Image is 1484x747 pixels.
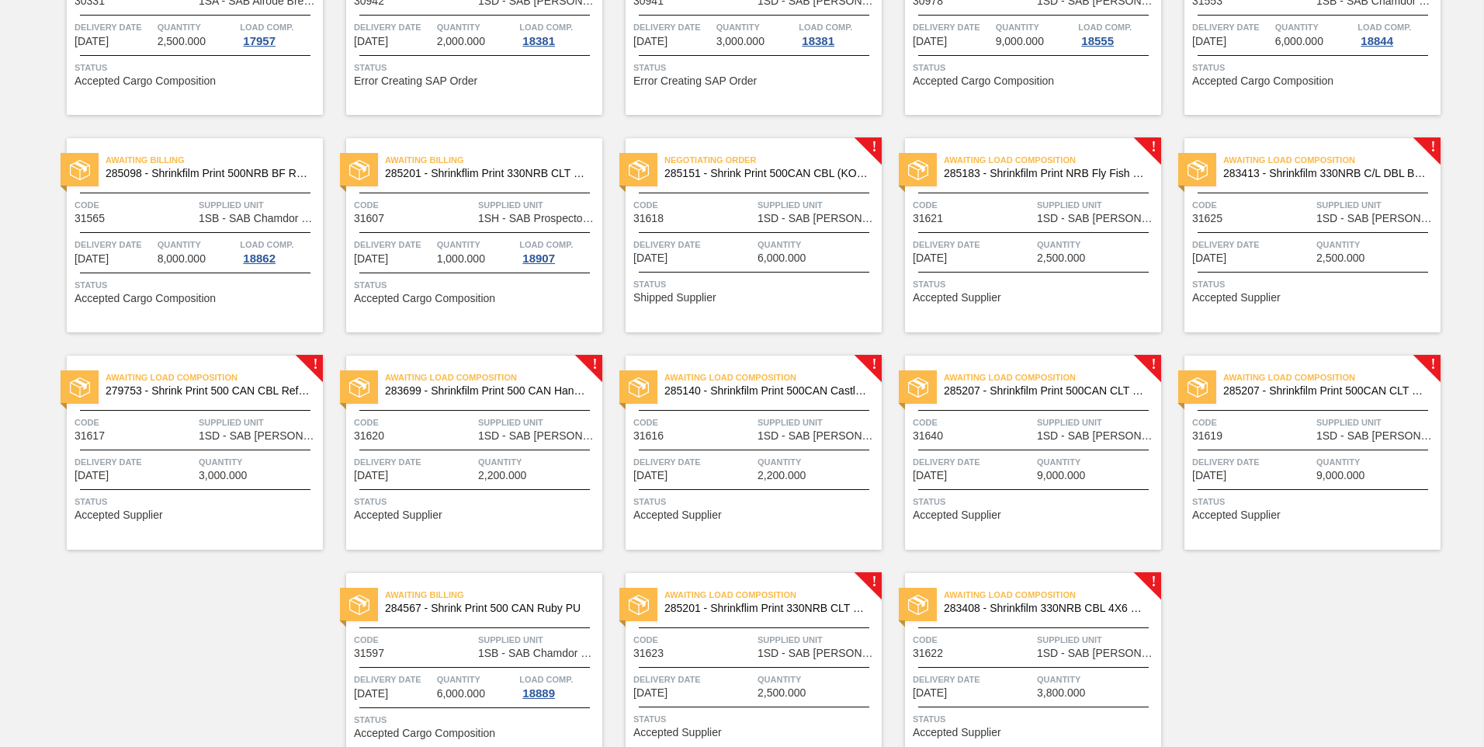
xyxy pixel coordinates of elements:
span: 09/14/2025 [354,470,388,481]
span: Delivery Date [913,454,1033,470]
span: 31617 [75,430,105,442]
span: Negotiating Order [664,152,882,168]
span: Awaiting Billing [106,152,323,168]
span: Awaiting Load Composition [1223,152,1441,168]
span: Delivery Date [75,454,195,470]
span: 1SD - SAB Rosslyn Brewery [1037,648,1157,659]
span: Accepted Cargo Composition [1192,75,1333,87]
span: Awaiting Billing [385,152,602,168]
span: Quantity [437,237,516,252]
span: Supplied Unit [1037,632,1157,648]
span: Error Creating SAP Order [633,75,757,87]
span: 3,000.000 [716,36,765,47]
span: 2,000.000 [437,36,485,47]
span: Accepted Supplier [913,509,1001,521]
span: Load Comp. [519,19,573,35]
span: 1SB - SAB Chamdor Brewery [199,213,319,224]
span: 31619 [1192,430,1222,442]
span: 9,000.000 [996,36,1044,47]
span: Code [633,197,754,213]
a: !statusAwaiting Load Composition285207 - Shrinkfilm Print 500CAN CLT PU 25Code31640Supplied Unit1... [882,356,1161,550]
span: Quantity [758,454,878,470]
span: Quantity [478,454,598,470]
span: Supplied Unit [478,632,598,648]
span: Load Comp. [1357,19,1411,35]
span: 09/11/2025 [1192,36,1226,47]
img: status [629,160,649,180]
span: Delivery Date [354,454,474,470]
span: Supplied Unit [199,415,319,430]
div: 18381 [799,35,837,47]
span: Load Comp. [519,237,573,252]
span: Delivery Date [633,19,713,35]
span: 1SD - SAB Rosslyn Brewery [1316,213,1437,224]
span: Accepted Cargo Composition [354,728,495,739]
span: Quantity [996,19,1075,35]
span: 285183 - Shrinkfilm Print NRB Fly Fish Lemon PU [944,168,1149,179]
a: Load Comp.18889 [519,672,598,700]
img: status [1188,160,1208,180]
span: Delivery Date [913,19,992,35]
span: Load Comp. [240,19,293,35]
span: 09/13/2025 [354,253,388,265]
span: 31620 [354,430,384,442]
span: 1,000.000 [437,253,485,265]
span: 3,800.000 [1037,687,1085,699]
span: 9,000.000 [1316,470,1364,481]
span: Load Comp. [799,19,852,35]
span: 31565 [75,213,105,224]
a: statusAwaiting Billing285098 - Shrinkfilm Print 500NRB BF RubyCode31565Supplied Unit1SB - SAB Cha... [43,138,323,332]
span: 6,000.000 [1275,36,1323,47]
span: Quantity [1316,237,1437,252]
span: 2,500.000 [1316,252,1364,264]
span: 1SD - SAB Rosslyn Brewery [758,430,878,442]
span: 2,200.000 [758,470,806,481]
span: Code [354,197,474,213]
span: 31623 [633,648,664,659]
span: Status [633,494,878,509]
img: status [349,377,369,398]
span: Delivery Date [633,237,754,252]
span: 09/18/2025 [354,688,388,700]
span: 31607 [354,213,384,224]
span: Status [633,60,878,75]
span: Delivery Date [633,454,754,470]
span: 285201 - Shrinkflim Print 330NRB CLT PU 25 [664,603,869,614]
span: Code [75,197,195,213]
span: 09/14/2025 [913,252,947,264]
a: !statusAwaiting Load Composition285140 - Shrinkfilm Print 500CAN Castle Lager ChaCode31616Supplie... [602,356,882,550]
span: 279753 - Shrink Print 500 CAN CBL Refresh [106,385,310,397]
span: 283699 - Shrinkfilm Print 500 CAN Hansa Reborn2 [385,385,590,397]
span: Accepted Supplier [354,509,442,521]
span: Quantity [158,237,237,252]
span: Awaiting Load Composition [944,152,1161,168]
span: 09/11/2025 [75,253,109,265]
span: Accepted Cargo Composition [75,75,216,87]
div: 18907 [519,252,558,265]
span: Status [354,712,598,728]
span: Delivery Date [1192,19,1271,35]
span: 31616 [633,430,664,442]
div: 18889 [519,687,558,700]
span: Accepted Supplier [633,727,722,738]
span: 31625 [1192,213,1222,224]
span: Status [75,277,319,293]
span: 8,000.000 [158,253,206,265]
span: Quantity [1275,19,1354,35]
span: Supplied Unit [758,415,878,430]
span: 2,500.000 [1037,252,1085,264]
div: 18381 [519,35,558,47]
span: 1SD - SAB Rosslyn Brewery [199,430,319,442]
span: Status [1192,60,1437,75]
a: Load Comp.17957 [240,19,319,47]
span: Quantity [716,19,796,35]
span: Supplied Unit [478,415,598,430]
span: Quantity [1316,454,1437,470]
span: 31618 [633,213,664,224]
span: Delivery Date [1192,454,1312,470]
span: Supplied Unit [199,197,319,213]
div: 18862 [240,252,279,265]
span: Quantity [1037,237,1157,252]
span: Status [1192,494,1437,509]
span: 09/14/2025 [913,470,947,481]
